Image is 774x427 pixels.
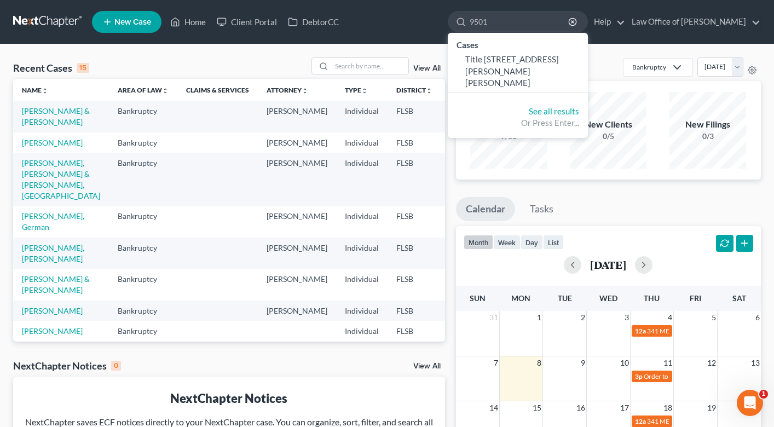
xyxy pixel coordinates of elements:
[706,401,717,414] span: 19
[22,274,90,295] a: [PERSON_NAME] & [PERSON_NAME]
[580,356,586,370] span: 9
[109,301,177,321] td: Bankruptcy
[109,321,177,341] td: Bankruptcy
[211,12,282,32] a: Client Portal
[165,12,211,32] a: Home
[706,356,717,370] span: 12
[441,101,496,132] td: 7
[635,372,643,380] span: 3p
[388,321,441,341] td: FLSB
[332,58,408,74] input: Search by name...
[632,62,666,72] div: Bankruptcy
[662,356,673,370] span: 11
[22,211,84,232] a: [PERSON_NAME], German
[441,238,496,269] td: 7
[669,131,746,142] div: 0/3
[570,131,646,142] div: 0/5
[647,417,689,425] span: 341 MEETING
[388,301,441,321] td: FLSB
[13,61,89,74] div: Recent Cases
[543,235,564,250] button: list
[345,86,368,94] a: Typeunfold_more
[109,101,177,132] td: Bankruptcy
[441,321,496,341] td: 7
[22,390,436,407] div: NextChapter Notices
[441,153,496,206] td: 7
[109,342,177,362] td: Bankruptcy
[635,417,646,425] span: 12a
[575,401,586,414] span: 16
[336,153,388,206] td: Individual
[22,86,48,94] a: Nameunfold_more
[488,311,499,324] span: 31
[388,101,441,132] td: FLSB
[493,356,499,370] span: 7
[258,132,336,153] td: [PERSON_NAME]
[488,401,499,414] span: 14
[448,37,588,51] div: Cases
[77,63,89,73] div: 15
[441,269,496,300] td: 7
[635,327,646,335] span: 12a
[532,401,542,414] span: 15
[690,293,701,303] span: Fri
[558,293,572,303] span: Tue
[441,342,496,362] td: 7
[258,269,336,300] td: [PERSON_NAME]
[22,138,83,147] a: [PERSON_NAME]
[114,18,151,26] span: New Case
[118,86,169,94] a: Area of Lawunfold_more
[711,311,717,324] span: 5
[388,238,441,269] td: FLSB
[388,132,441,153] td: FLSB
[336,301,388,321] td: Individual
[336,101,388,132] td: Individual
[336,238,388,269] td: Individual
[754,311,761,324] span: 6
[258,101,336,132] td: [PERSON_NAME]
[22,326,83,336] a: [PERSON_NAME]
[529,106,579,116] a: See all results
[470,11,570,32] input: Search by name...
[109,132,177,153] td: Bankruptcy
[258,238,336,269] td: [PERSON_NAME]
[493,235,521,250] button: week
[162,88,169,94] i: unfold_more
[336,342,388,362] td: Individual
[619,356,630,370] span: 10
[623,311,630,324] span: 3
[177,79,258,101] th: Claims & Services
[511,293,530,303] span: Mon
[13,359,121,372] div: NextChapter Notices
[111,361,121,371] div: 0
[267,86,308,94] a: Attorneyunfold_more
[590,259,626,270] h2: [DATE]
[42,88,48,94] i: unfold_more
[361,88,368,94] i: unfold_more
[388,153,441,206] td: FLSB
[669,118,746,131] div: New Filings
[282,12,344,32] a: DebtorCC
[109,238,177,269] td: Bankruptcy
[570,118,646,131] div: New Clients
[536,356,542,370] span: 8
[619,401,630,414] span: 17
[644,293,660,303] span: Thu
[413,65,441,72] a: View All
[413,362,441,370] a: View All
[580,311,586,324] span: 2
[258,301,336,321] td: [PERSON_NAME]
[470,293,486,303] span: Sun
[22,243,84,263] a: [PERSON_NAME], [PERSON_NAME]
[388,342,441,362] td: FLSB
[667,311,673,324] span: 4
[258,153,336,206] td: [PERSON_NAME]
[521,235,543,250] button: day
[22,306,83,315] a: [PERSON_NAME]
[626,12,760,32] a: Law Office of [PERSON_NAME]
[336,132,388,153] td: Individual
[441,206,496,238] td: 13
[336,206,388,238] td: Individual
[588,12,625,32] a: Help
[599,293,617,303] span: Wed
